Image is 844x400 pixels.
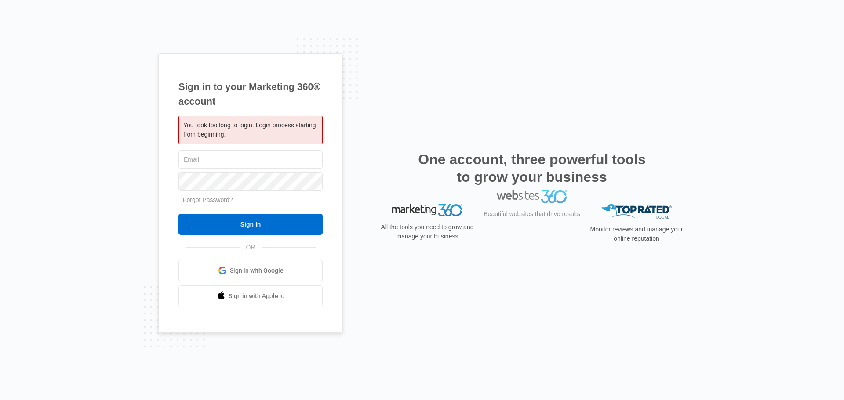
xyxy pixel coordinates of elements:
[178,285,323,306] a: Sign in with Apple Id
[178,214,323,235] input: Sign In
[415,151,648,186] h2: One account, three powerful tools to grow your business
[183,122,316,138] span: You took too long to login. Login process starting from beginning.
[483,223,581,233] p: Beautiful websites that drive results
[497,204,567,217] img: Websites 360
[178,260,323,281] a: Sign in with Google
[240,243,262,252] span: OR
[230,266,284,275] span: Sign in with Google
[392,204,462,216] img: Marketing 360
[378,223,477,241] p: All the tools you need to grow and manage your business
[178,150,323,169] input: Email
[178,79,323,108] h1: Sign in to your Marketing 360® account
[183,196,233,203] a: Forgot Password?
[601,204,672,219] img: Top Rated Local
[229,292,285,301] span: Sign in with Apple Id
[587,225,686,243] p: Monitor reviews and manage your online reputation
